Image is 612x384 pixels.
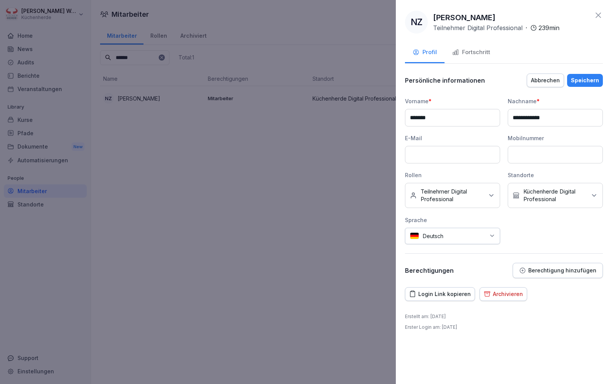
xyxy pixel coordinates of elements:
div: NZ [405,11,428,34]
p: Berechtigungen [405,267,454,274]
button: Abbrechen [527,74,564,87]
p: Berechtigung hinzufügen [528,267,596,274]
p: Küchenherde Digital Professional [523,188,586,203]
img: de.svg [410,232,419,240]
div: Deutsch [405,228,500,244]
button: Fortschritt [445,43,498,63]
button: Profil [405,43,445,63]
div: Fortschritt [452,48,490,57]
p: Persönliche informationen [405,77,485,84]
p: Erstellt am : [DATE] [405,313,446,320]
div: Sprache [405,216,500,224]
p: [PERSON_NAME] [433,12,496,23]
p: 239 min [539,23,559,32]
p: Teilnehmer Digital Professional [433,23,523,32]
button: Archivieren [480,287,527,301]
div: Archivieren [484,290,523,298]
div: Speichern [571,76,599,85]
div: Login Link kopieren [409,290,471,298]
div: Rollen [405,171,500,179]
div: Abbrechen [531,76,560,85]
div: Nachname [508,97,603,105]
p: Erster Login am : [DATE] [405,324,457,331]
div: · [433,23,559,32]
button: Login Link kopieren [405,287,475,301]
div: Vorname [405,97,500,105]
button: Berechtigung hinzufügen [513,263,603,278]
button: Speichern [567,74,603,87]
p: Teilnehmer Digital Professional [421,188,484,203]
div: E-Mail [405,134,500,142]
div: Mobilnummer [508,134,603,142]
div: Profil [413,48,437,57]
div: Standorte [508,171,603,179]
